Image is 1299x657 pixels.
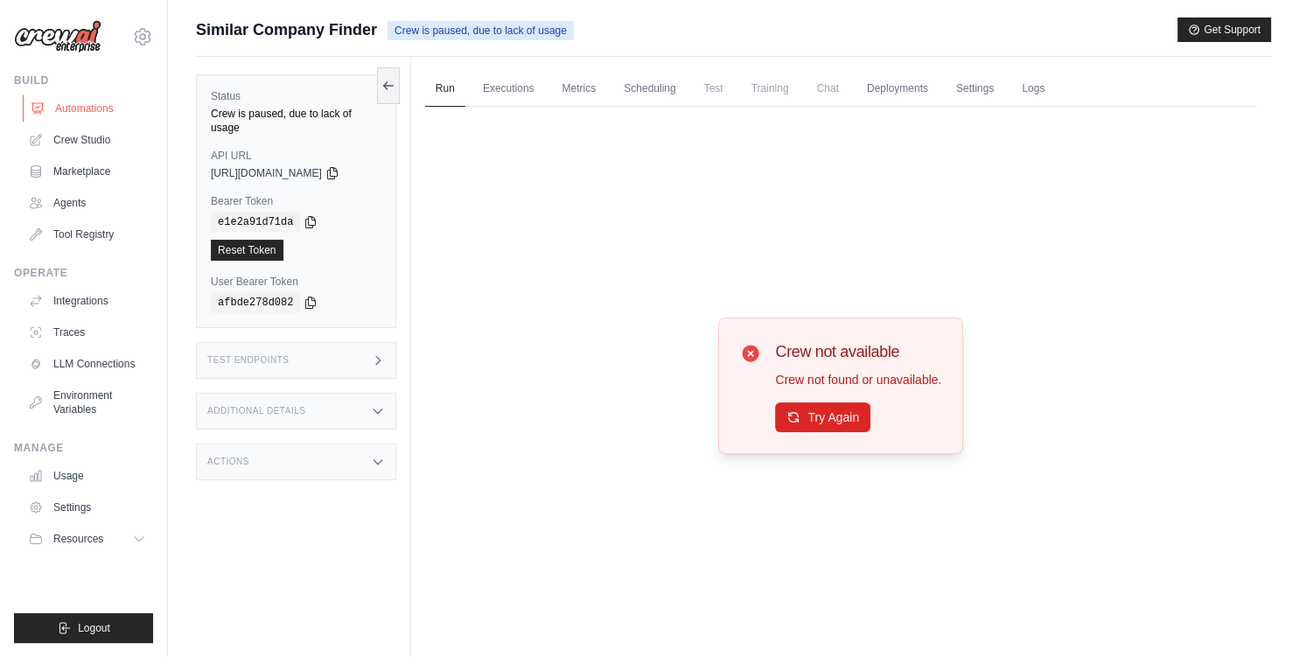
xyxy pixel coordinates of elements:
[78,621,110,635] span: Logout
[211,149,381,163] label: API URL
[552,71,607,108] a: Metrics
[1011,71,1055,108] a: Logs
[694,71,734,106] span: Test
[211,275,381,289] label: User Bearer Token
[388,21,574,40] span: Crew is paused, due to lack of usage
[211,107,381,135] div: Crew is paused, due to lack of usage
[211,292,300,313] code: afbde278d082
[211,240,283,261] a: Reset Token
[207,457,249,467] h3: Actions
[211,194,381,208] label: Bearer Token
[21,493,153,521] a: Settings
[23,94,155,122] a: Automations
[807,71,849,106] span: Chat is not available until the deployment is complete
[21,189,153,217] a: Agents
[196,17,377,42] span: Similar Company Finder
[14,73,153,87] div: Build
[21,318,153,346] a: Traces
[21,220,153,248] a: Tool Registry
[1177,17,1271,42] button: Get Support
[613,71,686,108] a: Scheduling
[856,71,939,108] a: Deployments
[211,166,322,180] span: [URL][DOMAIN_NAME]
[207,355,290,366] h3: Test Endpoints
[53,532,103,546] span: Resources
[211,89,381,103] label: Status
[472,71,545,108] a: Executions
[775,339,941,364] h3: Crew not available
[14,613,153,643] button: Logout
[775,371,941,388] p: Crew not found or unavailable.
[741,71,800,106] span: Training is not available until the deployment is complete
[21,287,153,315] a: Integrations
[425,71,465,108] a: Run
[14,266,153,280] div: Operate
[21,462,153,490] a: Usage
[21,350,153,378] a: LLM Connections
[946,71,1004,108] a: Settings
[1212,573,1299,657] iframe: Chat Widget
[14,441,153,455] div: Manage
[211,212,300,233] code: e1e2a91d71da
[21,525,153,553] button: Resources
[21,157,153,185] a: Marketplace
[21,381,153,423] a: Environment Variables
[775,402,870,432] button: Try Again
[21,126,153,154] a: Crew Studio
[14,20,101,53] img: Logo
[207,406,305,416] h3: Additional Details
